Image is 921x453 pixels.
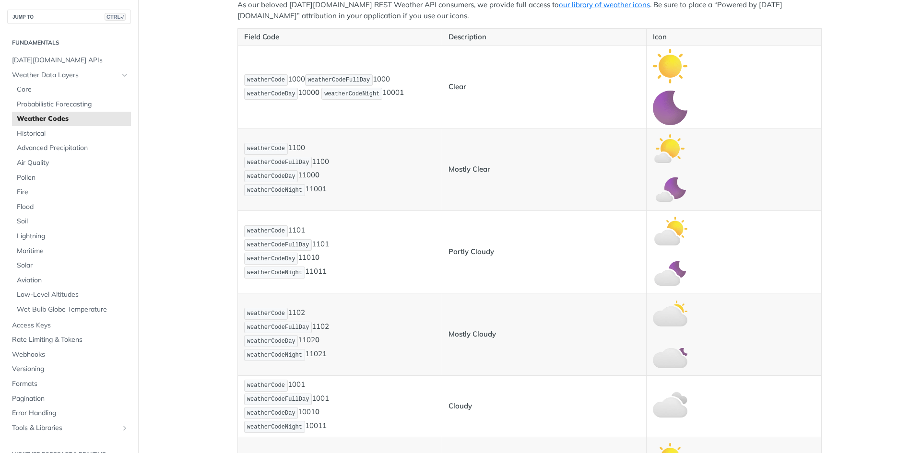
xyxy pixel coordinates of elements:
[247,338,295,345] span: weatherCodeDay
[653,267,687,277] span: Expand image
[400,88,404,97] strong: 1
[653,401,687,410] span: Expand image
[12,364,129,374] span: Versioning
[653,61,687,70] span: Expand image
[322,421,327,430] strong: 1
[247,159,309,166] span: weatherCodeFullDay
[653,143,687,152] span: Expand image
[247,187,302,194] span: weatherCodeNight
[653,350,687,359] span: Expand image
[653,91,687,125] img: clear_night
[247,77,285,83] span: weatherCode
[12,156,131,170] a: Air Quality
[449,329,496,338] strong: Mostly Cloudy
[17,114,129,124] span: Weather Codes
[17,261,129,270] span: Solar
[247,382,285,389] span: weatherCode
[7,53,131,68] a: [DATE][DOMAIN_NAME] APIs
[449,401,472,410] strong: Cloudy
[121,424,129,432] button: Show subpages for Tools & Libraries
[12,229,131,244] a: Lightning
[653,131,687,166] img: mostly_clear_day
[653,49,687,83] img: clear_day
[12,244,131,258] a: Maritime
[7,406,131,420] a: Error Handling
[247,145,285,152] span: weatherCode
[7,68,131,82] a: Weather Data LayersHide subpages for Weather Data Layers
[247,324,309,331] span: weatherCodeFullDay
[12,185,131,199] a: Fire
[653,173,687,208] img: mostly_clear_night
[247,352,302,359] span: weatherCodeNight
[12,335,129,345] span: Rate Limiting & Tokens
[653,226,687,235] span: Expand image
[12,56,129,65] span: [DATE][DOMAIN_NAME] APIs
[12,258,131,273] a: Solar
[17,217,129,226] span: Soil
[653,389,687,423] img: cloudy
[315,88,319,97] strong: 0
[7,362,131,376] a: Versioning
[653,32,815,43] p: Icon
[244,379,436,434] p: 1001 1001 1001 1001
[653,308,687,317] span: Expand image
[17,85,129,94] span: Core
[12,379,129,389] span: Formats
[322,349,327,359] strong: 1
[449,164,490,174] strong: Mostly Clear
[247,91,295,97] span: weatherCodeDay
[17,232,129,241] span: Lightning
[12,127,131,141] a: Historical
[653,256,687,290] img: partly_cloudy_night
[17,187,129,197] span: Fire
[244,224,436,279] p: 1101 1101 1101 1101
[247,424,302,430] span: weatherCodeNight
[244,73,436,101] p: 1000 1000 1000 1000
[12,171,131,185] a: Pollen
[7,348,131,362] a: Webhooks
[449,82,466,91] strong: Clear
[315,407,319,417] strong: 0
[121,71,129,79] button: Hide subpages for Weather Data Layers
[247,269,302,276] span: weatherCodeNight
[12,321,129,330] span: Access Keys
[449,247,494,256] strong: Partly Cloudy
[12,408,129,418] span: Error Handling
[7,333,131,347] a: Rate Limiting & Tokens
[247,396,309,403] span: weatherCodeFullDay
[653,103,687,112] span: Expand image
[7,421,131,435] a: Tools & LibrariesShow subpages for Tools & Libraries
[12,423,118,433] span: Tools & Libraries
[17,246,129,256] span: Maritime
[12,273,131,288] a: Aviation
[17,158,129,168] span: Air Quality
[315,171,319,180] strong: 0
[105,13,126,21] span: CTRL-/
[308,77,370,83] span: weatherCodeFullDay
[315,253,319,262] strong: 0
[247,310,285,317] span: weatherCode
[449,32,640,43] p: Description
[315,336,319,345] strong: 0
[17,276,129,285] span: Aviation
[7,38,131,47] h2: Fundamentals
[17,305,129,314] span: Wet Bulb Globe Temperature
[324,91,379,97] span: weatherCodeNight
[12,141,131,155] a: Advanced Precipitation
[12,350,129,360] span: Webhooks
[12,112,131,126] a: Weather Codes
[7,377,131,391] a: Formats
[12,288,131,302] a: Low-Level Altitudes
[17,100,129,109] span: Probabilistic Forecasting
[17,173,129,183] span: Pollen
[7,10,131,24] button: JUMP TOCTRL-/
[244,307,436,362] p: 1102 1102 1102 1102
[17,129,129,139] span: Historical
[12,214,131,229] a: Soil
[247,410,295,417] span: weatherCodeDay
[12,82,131,97] a: Core
[17,202,129,212] span: Flood
[17,143,129,153] span: Advanced Precipitation
[7,392,131,406] a: Pagination
[653,214,687,248] img: partly_cloudy_day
